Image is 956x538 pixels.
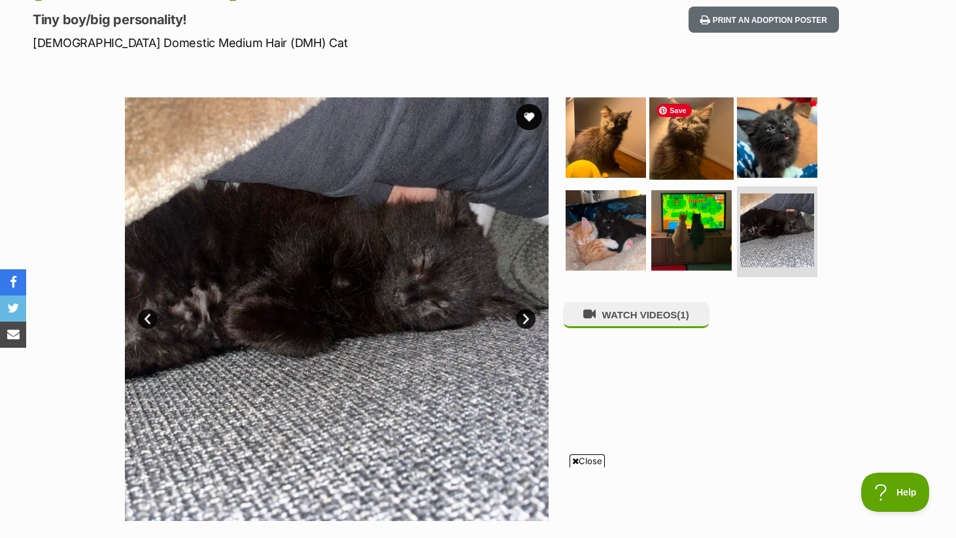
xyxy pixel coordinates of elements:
[737,97,817,178] img: Photo of Zora
[33,34,583,52] p: [DEMOGRAPHIC_DATA] Domestic Medium Hair (DMH) Cat
[516,309,536,329] a: Next
[677,309,689,320] span: (1)
[33,10,583,29] p: Tiny boy/big personality!
[516,104,542,130] button: favourite
[861,473,930,512] iframe: Help Scout Beacon - Open
[563,302,709,328] button: WATCH VIDEOS(1)
[570,454,605,467] span: Close
[657,104,692,117] span: Save
[138,309,158,329] a: Prev
[125,97,549,521] img: Photo of Zora
[566,97,646,178] img: Photo of Zora
[689,7,839,33] button: Print an adoption poster
[161,473,795,531] iframe: Advertisement
[649,95,734,180] img: Photo of Zora
[740,193,814,267] img: Photo of Zora
[651,190,732,271] img: Photo of Zora
[566,190,646,271] img: Photo of Zora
